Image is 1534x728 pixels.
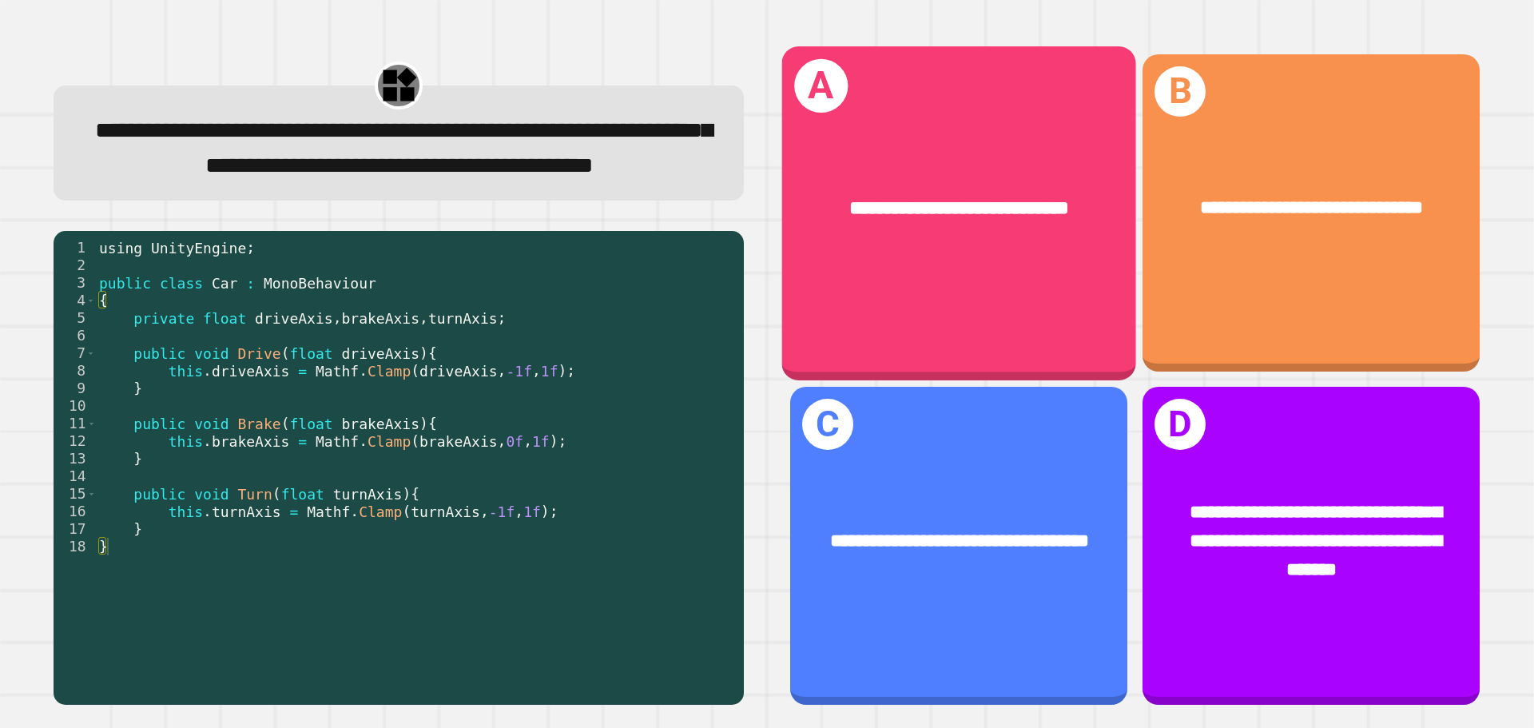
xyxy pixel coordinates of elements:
[54,362,96,380] div: 8
[802,399,853,450] h1: C
[86,344,95,362] span: Toggle code folding, rows 7 through 9
[54,257,96,274] div: 2
[87,415,96,432] span: Toggle code folding, rows 11 through 13
[54,327,96,344] div: 6
[54,520,96,538] div: 17
[54,274,96,292] div: 3
[1154,399,1206,450] h1: D
[54,380,96,397] div: 9
[54,485,96,503] div: 15
[86,292,95,309] span: Toggle code folding, rows 4 through 18
[54,309,96,327] div: 5
[1154,66,1206,117] h1: B
[54,503,96,520] div: 16
[54,344,96,362] div: 7
[54,467,96,485] div: 14
[54,239,96,257] div: 1
[54,397,96,415] div: 10
[54,415,96,432] div: 11
[54,450,96,467] div: 13
[54,538,96,555] div: 18
[794,58,848,112] h1: A
[54,292,96,309] div: 4
[87,485,96,503] span: Toggle code folding, rows 15 through 17
[54,432,96,450] div: 12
